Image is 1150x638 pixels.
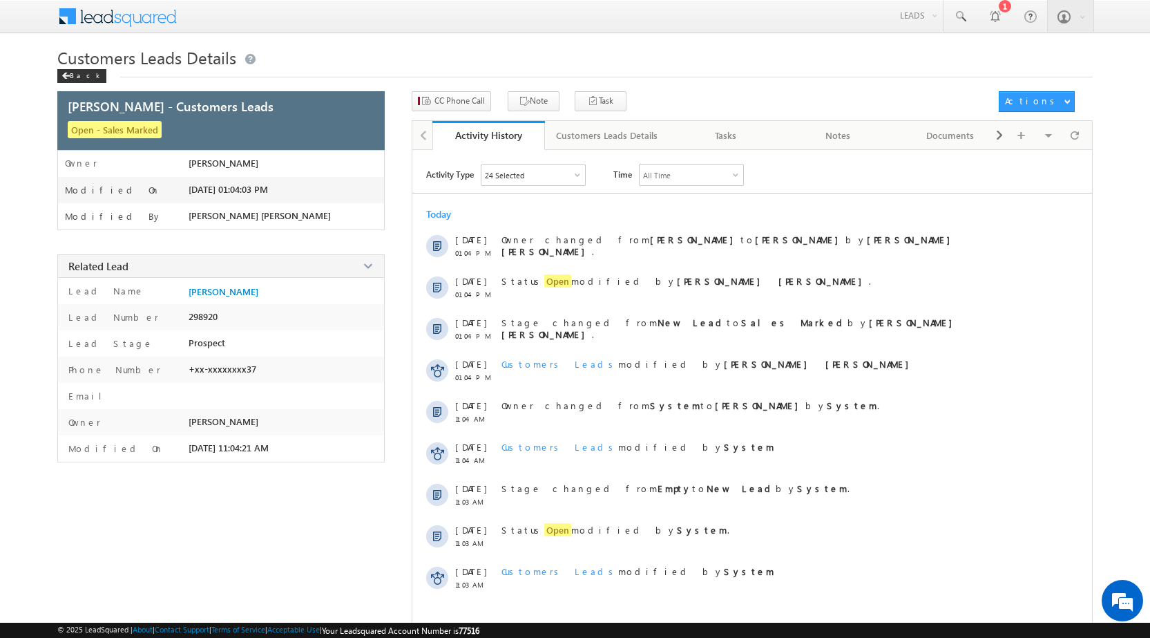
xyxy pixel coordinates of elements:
[57,46,236,68] span: Customers Leads Details
[455,290,497,299] span: 01:04 PM
[455,539,497,547] span: 11:03 AM
[189,158,258,169] span: [PERSON_NAME]
[65,390,113,402] label: Email
[544,274,571,288] span: Open
[794,127,883,144] div: Notes
[677,524,727,536] strong: System
[797,482,847,494] strong: System
[189,286,258,297] a: [PERSON_NAME]
[677,275,869,287] strong: [PERSON_NAME] [PERSON_NAME]
[613,164,632,185] span: Time
[455,400,486,411] span: [DATE]
[650,400,700,411] strong: System
[455,234,486,245] span: [DATE]
[545,121,670,150] a: Customers Leads Details
[412,91,491,111] button: CC Phone Call
[501,317,959,340] strong: [PERSON_NAME] [PERSON_NAME]
[724,358,916,370] strong: [PERSON_NAME] [PERSON_NAME]
[905,127,995,144] div: Documents
[501,400,879,411] span: Owner changed from to by .
[189,416,258,427] span: [PERSON_NAME]
[57,69,106,83] div: Back
[455,581,497,589] span: 11:03 AM
[65,442,164,454] label: Modified On
[455,456,497,465] span: 11:04 AM
[501,565,618,577] span: Customers Leads
[999,91,1075,112] button: Actions
[68,259,128,273] span: Related Lead
[455,249,497,257] span: 01:04 PM
[508,91,559,111] button: Note
[455,565,486,577] span: [DATE]
[189,337,225,348] span: Prospect
[643,171,671,180] div: All Time
[189,364,256,375] span: +xx-xxxxxxxx37
[432,121,545,150] a: Activity History
[155,625,209,634] a: Contact Support
[189,184,268,195] span: [DATE] 01:04:03 PM
[724,441,774,453] strong: System
[501,565,774,577] span: modified by
[501,274,871,288] span: Status modified by .
[65,364,161,375] label: Phone Number
[681,127,770,144] div: Tasks
[707,482,776,494] strong: New Lead
[501,523,729,536] span: Status modified by .
[501,317,959,340] span: Stage changed from to by .
[556,127,658,144] div: Customers Leads Details
[455,498,497,506] span: 11:03 AM
[189,210,331,221] span: [PERSON_NAME] [PERSON_NAME]
[455,482,486,494] span: [DATE]
[57,625,479,636] span: © 2025 LeadSquared | | | | |
[575,91,626,111] button: Task
[267,625,320,634] a: Acceptable Use
[65,211,162,222] label: Modified By
[501,482,850,494] span: Stage changed from to by .
[189,442,269,453] span: [DATE] 11:04:21 AM
[65,337,153,349] label: Lead Stage
[501,358,618,370] span: Customers Leads
[724,565,774,577] strong: System
[426,164,474,185] span: Activity Type
[455,317,486,328] span: [DATE]
[501,234,957,257] strong: [PERSON_NAME] [PERSON_NAME]
[65,158,97,169] label: Owner
[741,317,847,328] strong: Sales Marked
[670,121,783,150] a: Tasks
[715,400,805,411] strong: [PERSON_NAME]
[455,415,497,423] span: 11:04 AM
[544,523,571,536] span: Open
[426,207,471,221] div: Today
[443,129,535,142] div: Activity History
[65,416,101,428] label: Owner
[211,625,265,634] a: Terms of Service
[658,482,692,494] strong: Empty
[658,317,727,328] strong: New Lead
[68,121,162,138] span: Open - Sales Marked
[501,441,774,453] span: modified by
[481,165,585,185] div: Owner Changed,Status Changed,Stage Changed,Source Changed,Notes & 19 more..
[455,524,486,536] span: [DATE]
[455,332,497,340] span: 01:04 PM
[501,441,618,453] span: Customers Leads
[65,311,159,323] label: Lead Number
[783,121,895,150] a: Notes
[455,441,486,453] span: [DATE]
[894,121,1007,150] a: Documents
[455,275,486,287] span: [DATE]
[501,358,916,370] span: modified by
[434,95,485,107] span: CC Phone Call
[1005,95,1060,107] div: Actions
[322,626,479,636] span: Your Leadsquared Account Number is
[459,626,479,636] span: 77516
[65,185,160,196] label: Modified On
[189,311,218,322] span: 298920
[755,234,845,245] strong: [PERSON_NAME]
[133,625,153,634] a: About
[68,97,274,115] span: [PERSON_NAME] - Customers Leads
[501,234,957,257] span: Owner changed from to by .
[455,373,497,382] span: 01:04 PM
[827,400,877,411] strong: System
[650,234,740,245] strong: [PERSON_NAME]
